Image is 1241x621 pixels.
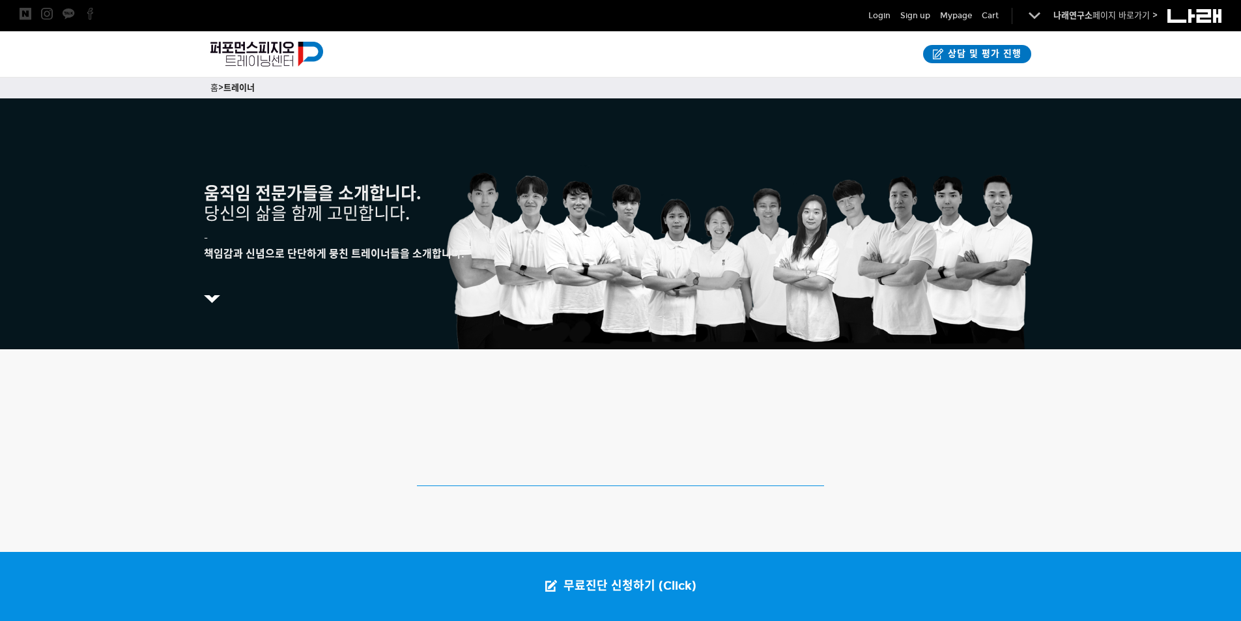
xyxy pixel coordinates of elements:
a: 나래연구소페이지 바로가기 > [1053,10,1158,21]
strong: 나래연구소 [1053,10,1092,21]
span: - [204,233,208,243]
a: Sign up [900,9,930,22]
a: 트레이너 [223,83,255,93]
a: 상담 및 평가 진행 [923,45,1031,63]
a: Login [868,9,891,22]
a: 홈 [210,83,218,93]
img: 5c68986d518ea.png [204,295,220,303]
a: Mypage [940,9,972,22]
a: 무료진단 신청하기 (Click) [532,552,709,621]
span: 상담 및 평가 진행 [944,48,1021,61]
strong: 책임감과 신념으로 단단하게 뭉친 트레이너들을 소개합니다. [204,248,464,260]
strong: 움직임 전문가들을 소개합니다. [204,183,421,204]
span: 당신의 삶을 함께 고민합니다. [204,204,410,224]
p: > [210,81,1031,95]
a: Cart [982,9,999,22]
